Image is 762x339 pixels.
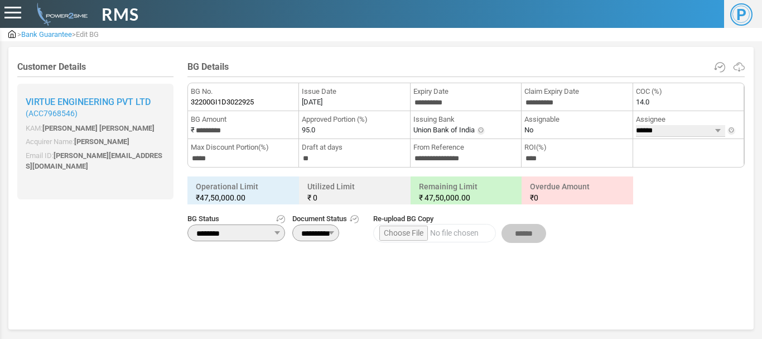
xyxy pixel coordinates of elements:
[636,86,741,97] span: COC (%)
[26,136,165,147] p: Acquirer Name:
[524,86,629,97] span: Claim Expiry Date
[302,86,407,97] span: Issue Date
[524,125,533,136] label: No
[76,30,99,39] span: Edit BG
[8,30,16,38] img: admin
[730,3,753,26] span: P
[302,179,408,205] h6: Utilized Limit
[188,111,299,139] li: ₹
[28,109,75,118] span: ACC7968546
[74,137,129,146] span: [PERSON_NAME]
[413,142,518,153] span: From Reference
[727,126,736,135] img: Info
[26,97,151,107] span: virtue engineering pvt ltd
[373,213,546,225] span: Re-upload BG Copy
[524,142,629,153] span: ROI(%)
[524,179,630,205] h6: Overdue Amount
[191,86,296,97] span: BG No.
[102,2,139,27] span: RMS
[191,97,254,108] span: 32200GI1D3022925
[26,123,165,134] p: KAM:
[413,86,518,97] span: Expiry Date
[350,213,359,225] a: Get Document History
[17,61,173,72] h4: Customer Details
[476,126,485,135] img: Info
[191,114,296,125] span: BG Amount
[413,114,518,125] span: Issuing Bank
[187,61,745,72] h4: BG Details
[425,193,470,202] span: 47,50,000.00
[413,125,475,136] label: Union Bank of India
[313,193,317,202] span: 0
[302,125,315,136] label: 95.0
[26,150,165,172] p: Email ID:
[276,213,285,225] a: Get Status History
[302,142,407,153] span: Draft at days
[200,193,245,202] span: 47,50,000.00
[530,193,534,202] span: ₹
[413,179,519,205] h6: Remaining Limit
[32,3,88,26] img: admin
[26,151,162,171] span: [PERSON_NAME][EMAIL_ADDRESS][DOMAIN_NAME]
[21,30,72,39] span: Bank Guarantee
[42,124,155,132] span: [PERSON_NAME] [PERSON_NAME]
[196,192,291,203] small: ₹
[302,114,407,125] span: Approved Portion (%)
[302,97,322,108] label: [DATE]
[524,114,629,125] span: Assignable
[190,179,296,205] h6: Operational Limit
[530,192,625,203] small: 0
[636,97,649,108] label: 14.0
[187,213,285,225] span: BG Status
[419,193,423,202] span: ₹
[191,142,296,153] span: Max Discount Portion(%)
[636,114,741,125] span: Assignee
[26,109,165,118] small: ( )
[292,213,359,225] span: Document Status
[307,193,311,202] span: ₹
